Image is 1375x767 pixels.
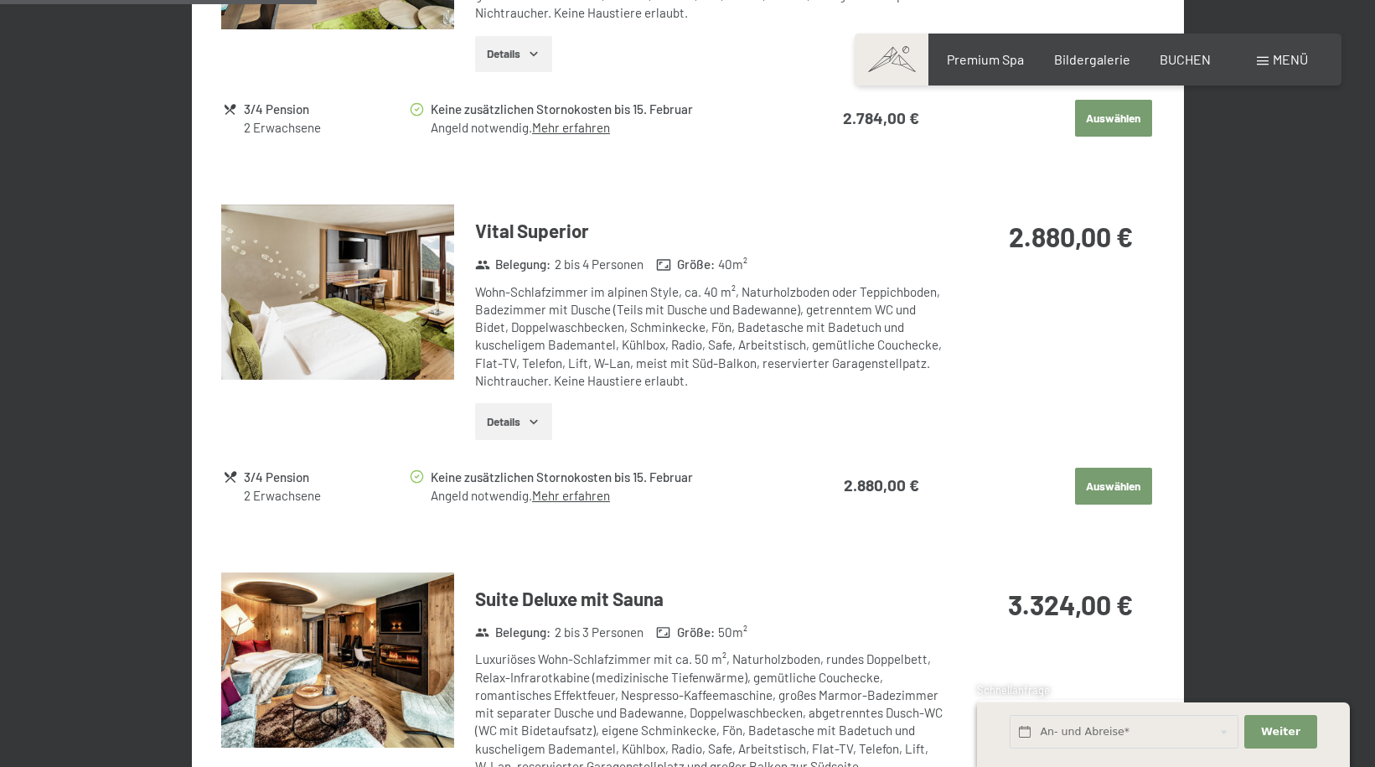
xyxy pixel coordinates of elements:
div: Keine zusätzlichen Stornokosten bis 15. Februar [431,100,779,119]
button: Auswählen [1075,468,1152,505]
span: 2 bis 4 Personen [555,256,644,273]
img: mss_renderimg.php [221,573,454,748]
div: Angeld notwendig. [431,119,779,137]
div: 2 Erwachsene [244,487,407,505]
button: Details [475,36,551,73]
span: Menü [1273,51,1308,67]
span: Schnellanfrage [977,683,1050,697]
strong: Größe : [656,256,715,273]
h3: Vital Superior [475,218,943,244]
strong: 2.880,00 € [844,475,919,495]
img: mss_renderimg.php [221,205,454,380]
h3: Suite Deluxe mit Sauna [475,586,943,612]
a: Bildergalerie [1054,51,1130,67]
button: Details [475,403,551,440]
span: 2 bis 3 Personen [555,624,644,641]
button: Auswählen [1075,100,1152,137]
a: BUCHEN [1160,51,1211,67]
div: 2 Erwachsene [244,119,407,137]
span: Weiter [1261,724,1300,739]
strong: 3.324,00 € [1008,588,1133,620]
a: Mehr erfahren [532,120,610,135]
span: 40 m² [718,256,747,273]
strong: 2.784,00 € [843,108,919,127]
a: Premium Spa [947,51,1024,67]
strong: 2.880,00 € [1009,220,1133,252]
strong: Belegung : [475,256,551,273]
strong: Belegung : [475,624,551,641]
button: Weiter [1244,715,1316,749]
div: 3/4 Pension [244,100,407,119]
div: Keine zusätzlichen Stornokosten bis 15. Februar [431,468,779,487]
div: Wohn-Schlafzimmer im alpinen Style, ca. 40 m², Naturholzboden oder Teppichboden, Badezimmer mit D... [475,283,943,391]
div: 3/4 Pension [244,468,407,487]
span: 50 m² [718,624,747,641]
div: Angeld notwendig. [431,487,779,505]
strong: Größe : [656,624,715,641]
a: Mehr erfahren [532,488,610,503]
